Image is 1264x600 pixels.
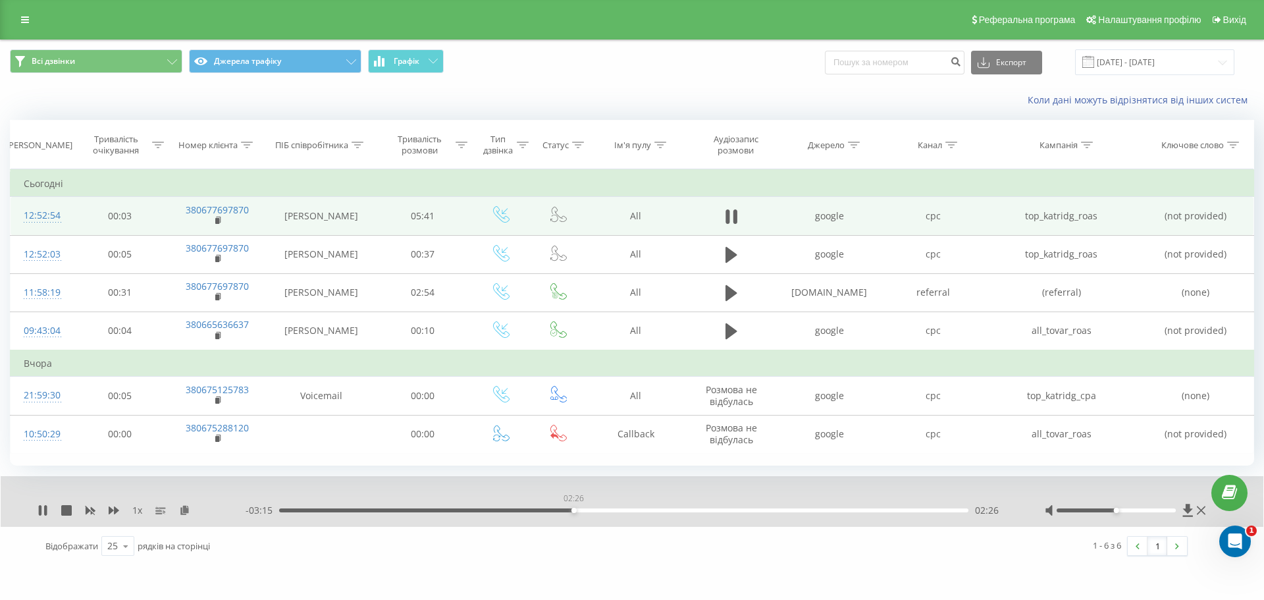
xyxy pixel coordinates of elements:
iframe: Intercom live chat [1219,526,1251,557]
td: All [586,235,686,273]
a: 1 [1147,537,1167,555]
td: top_katridg_roas [985,197,1138,235]
div: Тривалість розмови [386,134,452,156]
div: Джерело [808,140,845,151]
td: (none) [1138,377,1253,415]
td: 00:05 [72,235,168,273]
a: 380677697870 [186,242,249,254]
span: Налаштування профілю [1098,14,1201,25]
td: all_tovar_roas [985,415,1138,453]
span: 1 x [132,504,142,517]
div: Ім'я пулу [614,140,651,151]
td: google [777,235,881,273]
div: Accessibility label [1113,508,1119,513]
td: google [777,415,881,453]
div: Тривалість очікування [84,134,149,156]
td: cpc [882,197,985,235]
a: 380675125783 [186,383,249,396]
td: (not provided) [1138,312,1253,350]
a: 380677697870 [186,204,249,216]
a: Коли дані можуть відрізнятися вiд інших систем [1028,94,1254,106]
a: 380675288120 [186,422,249,434]
td: Сьогодні [11,171,1254,197]
div: ПІБ співробітника [275,140,348,151]
div: 21:59:30 [24,383,59,408]
div: Аудіозапис розмови [697,134,774,156]
td: 00:37 [375,235,471,273]
div: 02:26 [561,489,587,508]
input: Пошук за номером [825,51,964,74]
td: [PERSON_NAME] [267,197,375,235]
div: 11:58:19 [24,280,59,306]
td: (none) [1138,273,1253,312]
td: 00:00 [375,415,471,453]
td: [PERSON_NAME] [267,312,375,350]
td: (not provided) [1138,235,1253,273]
button: Джерела трафіку [189,49,361,73]
div: Accessibility label [571,508,577,513]
td: top_katridg_roas [985,235,1138,273]
td: 02:54 [375,273,471,312]
span: Розмова не відбулась [706,383,757,408]
td: google [777,197,881,235]
td: 00:10 [375,312,471,350]
button: Всі дзвінки [10,49,182,73]
div: [PERSON_NAME] [6,140,72,151]
div: 09:43:04 [24,318,59,344]
div: 12:52:03 [24,242,59,267]
td: (not provided) [1138,197,1253,235]
td: cpc [882,415,985,453]
td: [PERSON_NAME] [267,235,375,273]
span: Відображати [45,540,98,552]
td: Voicemail [267,377,375,415]
td: All [586,377,686,415]
div: Тип дзвінка [483,134,513,156]
td: google [777,377,881,415]
td: 05:41 [375,197,471,235]
td: Callback [586,415,686,453]
td: All [586,273,686,312]
div: 1 - 6 з 6 [1093,539,1121,552]
td: All [586,197,686,235]
span: Вихід [1223,14,1246,25]
td: 00:31 [72,273,168,312]
td: cpc [882,235,985,273]
span: Всі дзвінки [32,56,75,67]
td: 00:00 [72,415,168,453]
div: Канал [918,140,942,151]
td: 00:03 [72,197,168,235]
div: Номер клієнта [178,140,238,151]
div: Статус [542,140,569,151]
td: top_katridg_cpa [985,377,1138,415]
span: 02:26 [975,504,999,517]
div: Кампанія [1040,140,1078,151]
div: Ключове слово [1161,140,1224,151]
span: - 03:15 [246,504,279,517]
td: referral [882,273,985,312]
td: 00:05 [72,377,168,415]
div: 25 [107,539,118,553]
td: all_tovar_roas [985,312,1138,350]
button: Експорт [971,51,1042,74]
td: cpc [882,377,985,415]
a: 380665636637 [186,318,249,331]
td: Вчора [11,350,1254,377]
div: 12:52:54 [24,203,59,229]
td: google [777,312,881,350]
td: [DOMAIN_NAME] [777,273,881,312]
span: Реферальна програма [979,14,1076,25]
span: Графік [394,57,419,66]
td: (referral) [985,273,1138,312]
a: 380677697870 [186,280,249,292]
span: 1 [1246,526,1257,536]
td: (not provided) [1138,415,1253,453]
div: 10:50:29 [24,422,59,447]
td: All [586,312,686,350]
span: рядків на сторінці [138,540,210,552]
td: 00:04 [72,312,168,350]
span: Розмова не відбулась [706,422,757,446]
td: [PERSON_NAME] [267,273,375,312]
button: Графік [368,49,444,73]
td: 00:00 [375,377,471,415]
td: cpc [882,312,985,350]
